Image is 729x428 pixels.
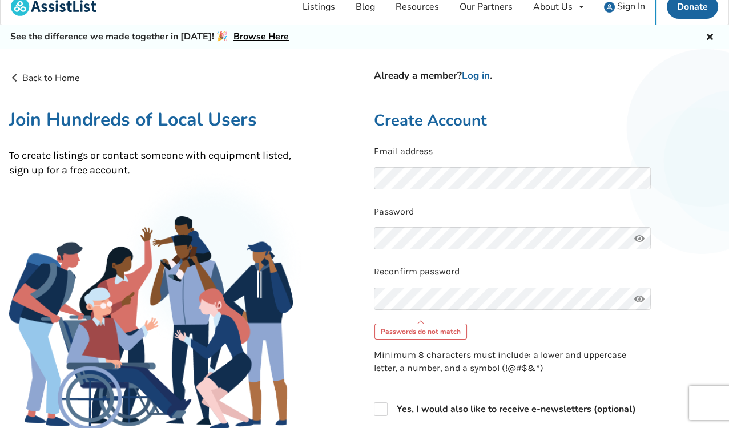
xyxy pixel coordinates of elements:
[9,108,293,131] h1: Join Hundreds of Local Users
[9,72,80,84] a: Back to Home
[374,111,720,131] h2: Create Account
[233,30,289,43] a: Browse Here
[374,145,720,158] p: Email address
[374,265,720,278] p: Reconfirm password
[462,69,490,82] a: Log in
[374,205,720,219] p: Password
[533,2,573,11] div: About Us
[604,2,615,13] img: user icon
[374,70,720,82] h4: Already a member? .
[397,403,636,415] strong: Yes, I would also like to receive e-newsletters (optional)
[374,349,651,375] p: Minimum 8 characters must include: a lower and uppercase letter, a number, and a symbol (!@#$&*)
[9,148,293,177] p: To create listings or contact someone with equipment listed, sign up for a free account.
[10,31,289,43] h5: See the difference we made together in [DATE]! 🎉
[374,324,467,340] div: Passwords do not match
